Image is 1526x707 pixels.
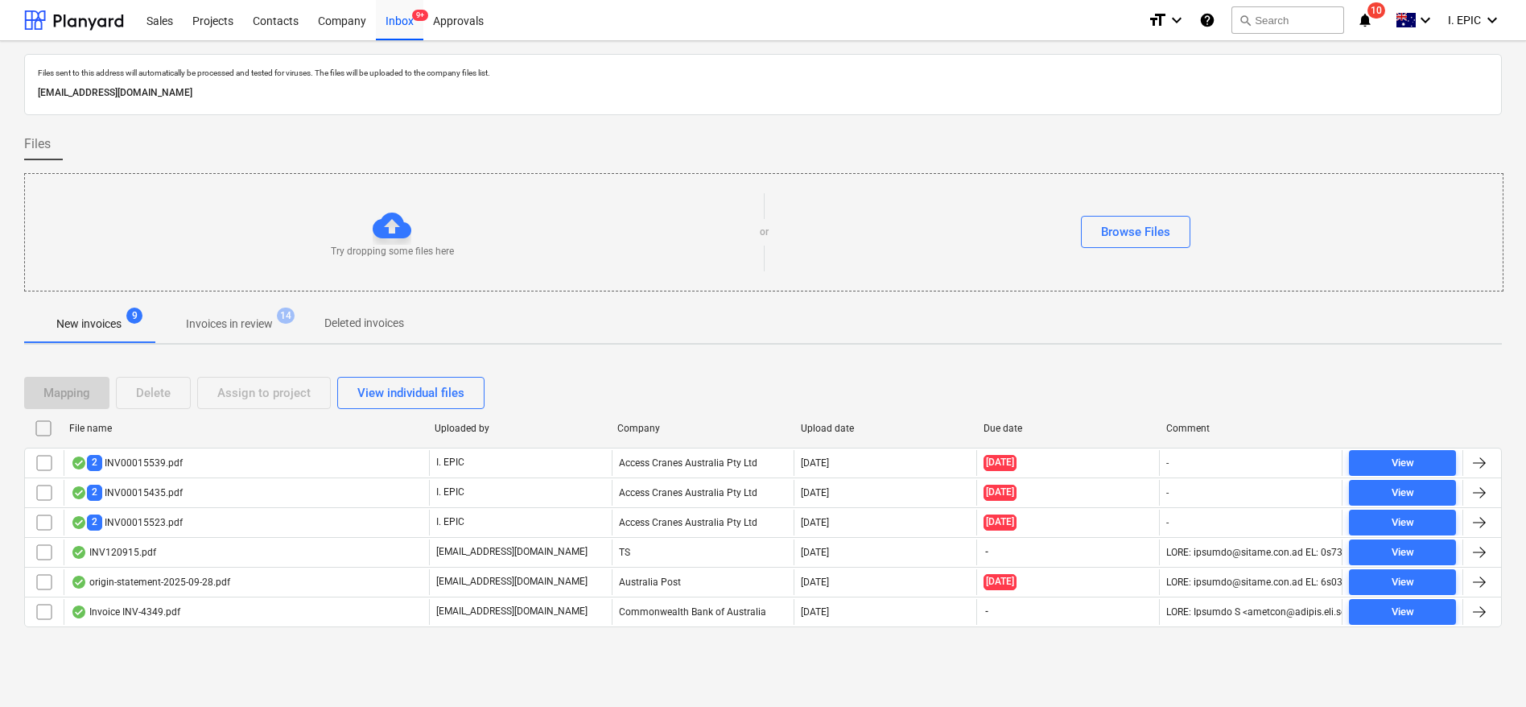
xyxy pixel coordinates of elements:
div: [DATE] [801,547,829,558]
p: or [760,225,769,239]
div: Invoice INV-4349.pdf [71,606,180,618]
button: View [1349,569,1456,595]
div: INV00015523.pdf [71,515,183,530]
div: [DATE] [801,457,829,469]
p: [EMAIL_ADDRESS][DOMAIN_NAME] [436,575,588,589]
button: Browse Files [1081,216,1190,248]
div: View [1392,573,1414,592]
iframe: Chat Widget [1446,630,1526,707]
p: Try dropping some files here [331,245,454,258]
div: Australia Post [612,569,794,595]
div: OCR finished [71,486,87,499]
p: Files sent to this address will automatically be processed and tested for viruses. The files will... [38,68,1488,78]
button: View [1349,599,1456,625]
p: [EMAIL_ADDRESS][DOMAIN_NAME] [436,605,588,618]
div: View [1392,484,1414,502]
p: I. EPIC [436,515,464,529]
div: OCR finished [71,546,87,559]
div: OCR finished [71,576,87,589]
p: I. EPIC [436,486,464,499]
span: [DATE] [984,485,1017,500]
div: OCR finished [71,606,87,618]
p: New invoices [56,316,122,333]
div: [DATE] [801,577,829,588]
div: OCR finished [71,457,87,469]
div: View [1392,603,1414,622]
div: Due date [984,423,1153,434]
div: Browse Files [1101,221,1170,242]
div: View individual files [357,382,464,403]
div: File name [69,423,422,434]
button: View [1349,510,1456,535]
div: Commonwealth Bank of Australia [612,599,794,625]
button: View individual files [337,377,485,409]
div: - [1166,487,1169,498]
div: View [1392,454,1414,473]
div: [DATE] [801,606,829,618]
span: 9 [126,308,142,324]
span: 2 [87,455,102,470]
div: Uploaded by [435,423,604,434]
p: [EMAIL_ADDRESS][DOMAIN_NAME] [436,545,588,559]
div: OCR finished [71,516,87,529]
div: View [1392,514,1414,532]
div: Access Cranes Australia Pty Ltd [612,450,794,476]
p: I. EPIC [436,456,464,469]
button: View [1349,450,1456,476]
p: Deleted invoices [324,315,404,332]
span: 14 [277,308,295,324]
div: Access Cranes Australia Pty Ltd [612,510,794,535]
span: [DATE] [984,515,1017,530]
span: - [984,545,990,559]
div: TS [612,540,794,565]
div: View [1392,544,1414,562]
span: [DATE] [984,455,1017,470]
div: origin-statement-2025-09-28.pdf [71,576,230,589]
span: 2 [87,515,102,530]
button: View [1349,540,1456,565]
span: 9+ [412,10,428,21]
div: [DATE] [801,487,829,498]
div: Try dropping some files hereorBrowse Files [24,173,1503,291]
span: Files [24,134,51,154]
div: Company [617,423,787,434]
div: Comment [1166,423,1336,434]
div: INV00015435.pdf [71,485,183,500]
p: [EMAIL_ADDRESS][DOMAIN_NAME] [38,85,1488,101]
div: Access Cranes Australia Pty Ltd [612,480,794,506]
div: - [1166,457,1169,469]
span: [DATE] [984,574,1017,589]
p: Invoices in review [186,316,273,333]
div: [DATE] [801,517,829,528]
span: - [984,605,990,618]
span: 2 [87,485,102,500]
div: - [1166,517,1169,528]
div: Upload date [801,423,971,434]
div: INV00015539.pdf [71,455,183,470]
div: INV120915.pdf [71,546,156,559]
button: View [1349,480,1456,506]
